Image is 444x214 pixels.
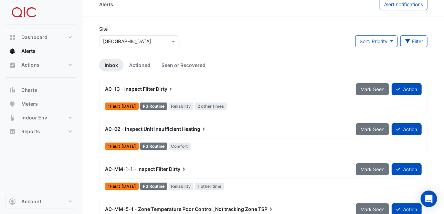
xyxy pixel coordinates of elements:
span: TSP [258,206,274,213]
span: Reports [21,128,40,135]
div: P3 Routine [140,183,167,190]
app-icon: Charts [9,87,16,94]
span: Actions [21,61,40,68]
button: Indoor Env [6,111,77,125]
span: Dirty [156,86,174,93]
img: Company Logo [8,6,39,19]
button: Reports [6,125,77,138]
span: 2 other times [195,103,227,110]
a: Actioned [124,59,156,71]
span: Tue 01-Apr-2025 09:00 AEST [121,184,136,189]
span: Thu 17-Jul-2025 10:30 AEST [121,144,136,149]
span: Wed 23-Jul-2025 09:00 AEST [121,104,136,109]
span: Mark Seen [360,206,384,212]
button: Filter [400,35,428,47]
span: AC-13 - Inspect Filter [105,86,155,92]
button: Alerts [6,44,77,58]
span: Alert notifications [384,1,423,7]
button: Meters [6,97,77,111]
span: AC-MM-1-1 - Inspect Filter [105,166,168,172]
button: Charts [6,83,77,97]
button: Action [392,123,422,135]
span: Mark Seen [360,86,384,92]
button: Sort: Priority [355,35,398,47]
span: Fault [110,184,121,188]
span: Alerts [21,48,35,55]
button: Dashboard [6,30,77,44]
app-icon: Alerts [9,48,16,55]
div: P3 Routine [140,143,167,150]
a: Seen or Recovered [156,59,211,71]
app-icon: Reports [9,128,16,135]
span: Reliability [169,183,194,190]
app-icon: Meters [9,100,16,107]
span: Heating [182,126,207,133]
app-icon: Actions [9,61,16,68]
button: Mark Seen [356,123,389,135]
span: Account [21,198,41,205]
button: Action [392,83,422,95]
span: AC-02 - Inspect Unit Insufficient [105,126,181,132]
div: Open Intercom Messenger [421,191,437,207]
label: Site [99,25,108,32]
div: P3 Routine [140,103,167,110]
app-icon: Dashboard [9,34,16,41]
span: Comfort [169,143,191,150]
div: Alerts [99,1,113,8]
span: 1 other time [195,183,224,190]
span: Sort: Priority [360,38,388,44]
span: AC-MM-5-1 - Zone Temperature Poor Control_Not tracking Zone [105,206,257,212]
button: Mark Seen [356,83,389,95]
span: Fault [110,104,121,108]
span: Dashboard [21,34,47,41]
span: Indoor Env [21,114,47,121]
span: Mark Seen [360,126,384,132]
span: Charts [21,87,37,94]
span: Meters [21,100,38,107]
span: Mark Seen [360,166,384,172]
span: Reliability [169,103,194,110]
a: Inbox [99,59,124,71]
button: Actions [6,58,77,72]
app-icon: Indoor Env [9,114,16,121]
button: Action [392,163,422,175]
span: Fault [110,144,121,148]
button: Mark Seen [356,163,389,175]
button: Account [6,195,77,208]
span: Dirty [169,166,187,173]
